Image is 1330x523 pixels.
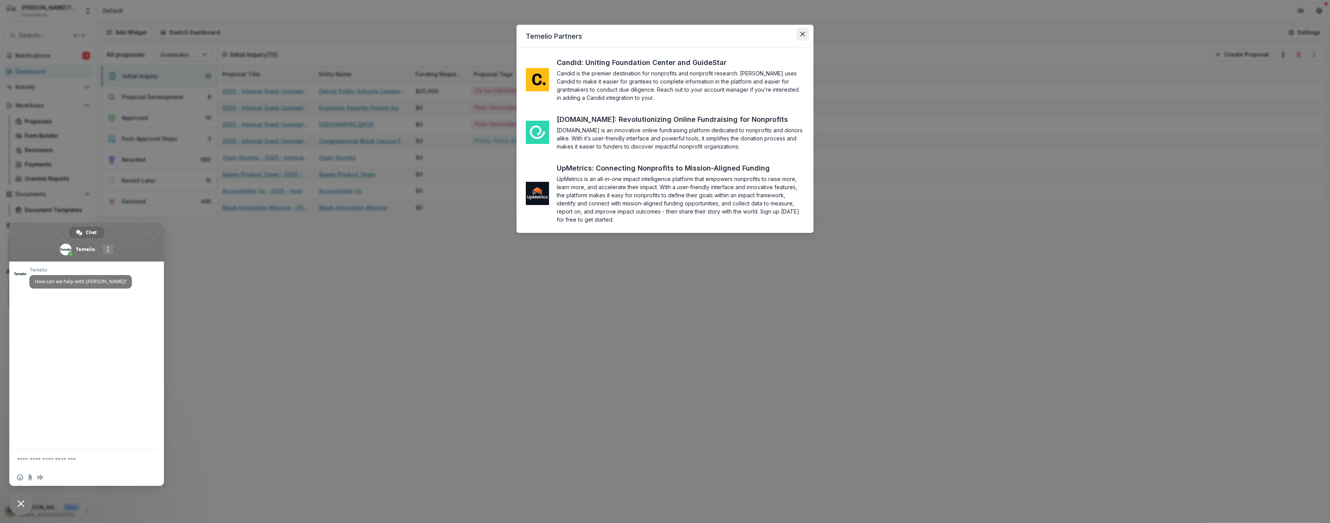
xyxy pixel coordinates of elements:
span: Insert an emoji [17,474,23,480]
section: [DOMAIN_NAME] is an innovative online fundraising platform dedicated to nonprofits and donors ali... [557,126,804,150]
span: How can we help with [PERSON_NAME]? [35,278,126,285]
a: Chat [69,227,104,238]
a: Close chat [9,492,32,515]
img: me [526,182,549,205]
img: me [526,68,549,91]
span: Temelio [29,267,132,273]
a: [DOMAIN_NAME]: Revolutionizing Online Fundraising for Nonprofits [557,114,802,125]
header: Temelio Partners [517,25,813,48]
a: UpMetrics: Connecting Nonprofits to Mission-Aligned Funding [557,163,784,173]
a: Candid: Uniting Foundation Center and GuideStar [557,57,741,68]
section: UpMetrics is an all-in-one impact intelligence platform that empowers nonprofits to raise more, l... [557,175,804,224]
span: Audio message [37,474,43,480]
section: Candid is the premier destination for nonprofits and nonprofit research. [PERSON_NAME] uses Candi... [557,69,804,102]
span: Chat [86,227,97,238]
textarea: Compose your message... [17,450,141,469]
button: Close [796,28,809,40]
img: me [526,121,549,144]
span: Send a file [27,474,33,480]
